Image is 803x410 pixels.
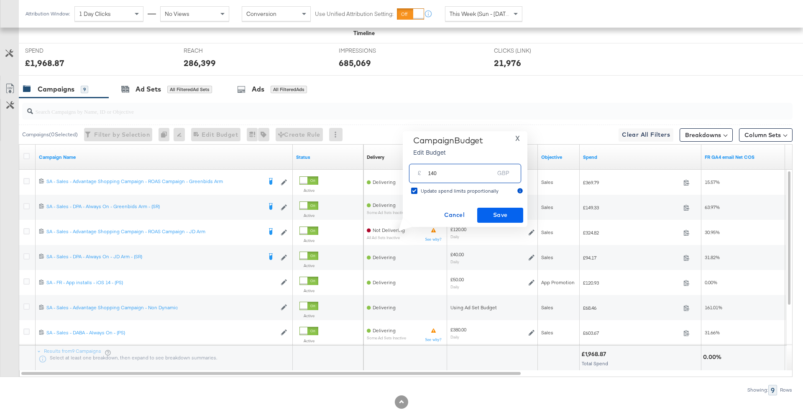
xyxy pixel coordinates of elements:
[705,304,722,311] span: 161.01%
[353,29,375,37] div: Timeline
[46,203,262,210] div: SA - Sales - DPA - Always On - Greenbids Arm - (SR)
[46,178,262,186] a: SA - Sales - Advantage Shopping Campaign - ROAS Campaign - Greenbids Arm
[705,254,720,260] span: 31.82%
[373,179,396,185] span: Delivering
[46,279,276,286] div: SA - FR - App installs - iOS 14 - (PS)
[373,202,396,208] span: Delivering
[541,204,553,210] span: Sales
[494,57,521,69] div: 21,976
[79,10,111,18] span: 1 Day Clicks
[583,154,698,160] a: The total amount spent to date.
[136,84,161,94] div: Ad Sets
[680,128,733,142] button: Breakdowns
[583,280,680,286] span: £120.93
[780,387,793,393] div: Rows
[252,84,264,94] div: Ads
[367,154,384,160] a: Reflects the ability of your Ad Campaign to achieve delivery based on ad states, schedule and bud...
[450,251,464,258] div: £40.00
[450,10,512,18] span: This Week (Sun - [DATE])
[299,288,318,293] label: Active
[315,10,394,18] label: Use Unified Attribution Setting:
[373,327,396,334] span: Delivering
[46,253,262,262] a: SA - Sales - DPA - Always On - JD Arm - (SR)
[703,353,724,361] div: 0.00%
[39,154,289,160] a: Your campaign name.
[296,154,360,160] a: Shows the current state of your Ad Campaign.
[167,86,212,93] div: All Filtered Ad Sets
[46,203,262,211] a: SA - Sales - DPA - Always On - Greenbids Arm - (SR)
[46,329,276,336] div: SA - Sales - DABA - Always On - (PS)
[413,135,483,145] div: Campaign Budget
[184,57,216,69] div: 286,399
[165,10,189,18] span: No Views
[421,188,499,194] span: Update spend limits proportionally
[622,130,670,140] span: Clear All Filters
[46,304,276,311] a: SA - Sales - Advantage Shopping Campaign - Non Dynamic
[38,84,74,94] div: Campaigns
[450,276,464,283] div: £50.00
[541,229,553,235] span: Sales
[541,304,553,311] span: Sales
[25,47,88,55] span: SPEND
[450,334,459,339] sub: Daily
[25,11,70,17] div: Attribution Window:
[705,229,720,235] span: 30.95%
[512,135,523,142] button: X
[450,304,534,311] div: Using Ad Set Budget
[299,313,318,318] label: Active
[583,229,680,236] span: £324.82
[299,188,318,193] label: Active
[46,329,276,336] a: SA - Sales - DABA - Always On - (PS)
[450,326,466,333] div: £380.00
[339,47,401,55] span: IMPRESSIONS
[373,304,396,311] span: Delivering
[705,329,720,336] span: 31.66%
[184,47,246,55] span: REACH
[81,86,88,93] div: 9
[583,179,680,186] span: £369.79
[583,330,680,336] span: £603.67
[619,128,673,142] button: Clear All Filters
[373,227,405,233] span: Not Delivering
[477,208,523,223] button: Save
[450,259,459,264] sub: Daily
[494,168,512,183] div: GBP
[367,210,406,215] sub: Some Ad Sets Inactive
[46,178,262,185] div: SA - Sales - Advantage Shopping Campaign - ROAS Campaign - Greenbids Arm
[768,385,777,395] div: 9
[159,128,174,141] div: 0
[373,279,396,285] span: Delivering
[33,100,722,116] input: Search Campaigns by Name, ID or Objective
[367,336,406,340] sub: Some Ad Sets Inactive
[705,279,717,285] span: 0.00%
[541,279,575,285] span: App Promotion
[25,57,64,69] div: £1,968.87
[541,154,576,160] a: Your campaign's objective.
[450,226,466,233] div: £120.00
[450,234,459,239] sub: Daily
[747,387,768,393] div: Showing:
[541,179,553,185] span: Sales
[46,228,262,235] div: SA - Sales - Advantage Shopping Campaign - ROAS Campaign - JD Arm
[22,131,78,138] div: Campaigns ( 0 Selected)
[367,154,384,160] div: Delivery
[367,235,405,240] sub: All Ad Sets Inactive
[299,338,318,344] label: Active
[515,132,520,144] span: X
[705,204,720,210] span: 63.97%
[541,254,553,260] span: Sales
[299,238,318,243] label: Active
[583,204,680,211] span: £149.33
[46,228,262,237] a: SA - Sales - Advantage Shopping Campaign - ROAS Campaign - JD Arm
[450,284,459,289] sub: Daily
[494,47,557,55] span: CLICKS (LINK)
[739,128,793,142] button: Column Sets
[583,255,680,261] span: £94.17
[705,154,782,160] a: FR GA4 Net COS
[299,213,318,218] label: Active
[583,305,680,311] span: £68.46
[339,57,371,69] div: 685,069
[299,263,318,268] label: Active
[431,208,477,223] button: Cancel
